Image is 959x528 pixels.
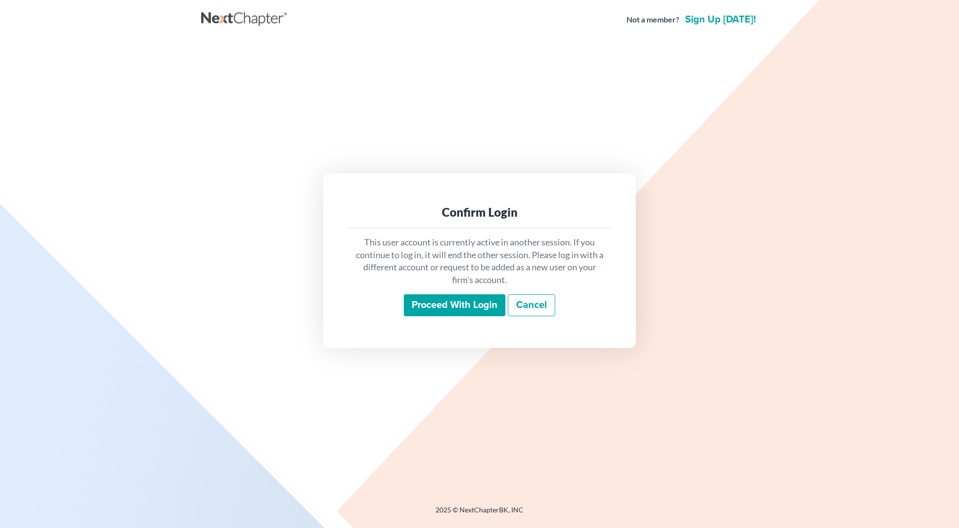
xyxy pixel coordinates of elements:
div: 2025 © NextChapterBK, INC [201,505,758,523]
input: Proceed with login [404,294,505,317]
p: This user account is currently active in another session. If you continue to log in, it will end ... [354,236,605,286]
div: Confirm Login [354,204,605,220]
a: Sign up [DATE]! [683,15,758,24]
a: Cancel [508,294,555,317]
strong: Not a member? [626,14,679,25]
